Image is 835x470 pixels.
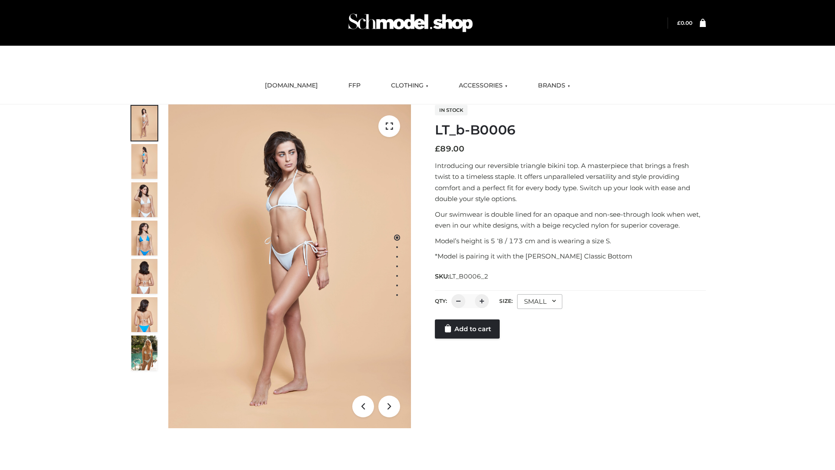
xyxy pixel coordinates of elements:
[342,76,367,95] a: FFP
[517,294,562,309] div: SMALL
[435,298,447,304] label: QTY:
[449,272,488,280] span: LT_B0006_2
[435,160,706,205] p: Introducing our reversible triangle bikini top. A masterpiece that brings a fresh twist to a time...
[435,144,464,154] bdi: 89.00
[435,319,500,339] a: Add to cart
[131,106,157,141] img: ArielClassicBikiniTop_CloudNine_AzureSky_OW114ECO_1-scaled.jpg
[435,235,706,247] p: Model’s height is 5 ‘8 / 173 cm and is wearing a size S.
[131,297,157,332] img: ArielClassicBikiniTop_CloudNine_AzureSky_OW114ECO_8-scaled.jpg
[452,76,514,95] a: ACCESSORIES
[168,104,411,428] img: LT_b-B0006
[131,221,157,255] img: ArielClassicBikiniTop_CloudNine_AzureSky_OW114ECO_4-scaled.jpg
[131,259,157,294] img: ArielClassicBikiniTop_CloudNine_AzureSky_OW114ECO_7-scaled.jpg
[435,271,489,282] span: SKU:
[435,209,706,231] p: Our swimwear is double lined for an opaque and non-see-through look when wet, even in our white d...
[677,20,681,26] span: £
[499,298,513,304] label: Size:
[131,182,157,217] img: ArielClassicBikiniTop_CloudNine_AzureSky_OW114ECO_3-scaled.jpg
[677,20,692,26] bdi: 0.00
[131,336,157,370] img: Arieltop_CloudNine_AzureSky2.jpg
[384,76,435,95] a: CLOTHING
[531,76,577,95] a: BRANDS
[435,251,706,262] p: *Model is pairing it with the [PERSON_NAME] Classic Bottom
[435,122,706,138] h1: LT_b-B0006
[435,144,440,154] span: £
[258,76,324,95] a: [DOMAIN_NAME]
[131,144,157,179] img: ArielClassicBikiniTop_CloudNine_AzureSky_OW114ECO_2-scaled.jpg
[677,20,692,26] a: £0.00
[435,105,468,115] span: In stock
[345,6,476,40] img: Schmodel Admin 964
